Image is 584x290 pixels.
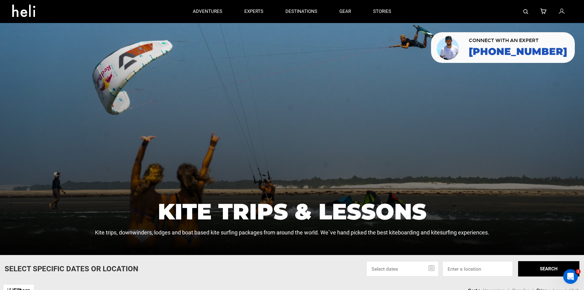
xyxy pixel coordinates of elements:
[95,200,489,222] h1: Kite Trips & Lessons
[244,8,263,15] p: experts
[442,261,513,276] input: Enter a location
[576,269,581,274] span: 1
[95,229,489,237] p: Kite trips, downwinders, lodges and boat based kite surfing packages from around the world. We`ve...
[366,261,439,276] input: Select dates
[436,35,461,60] img: contact our team
[563,269,578,284] iframe: Intercom live chat
[518,261,579,276] button: SEARCH
[285,8,317,15] p: destinations
[469,38,567,43] span: CONNECT WITH AN EXPERT
[5,264,138,274] p: Select Specific Dates Or Location
[193,8,222,15] p: adventures
[469,46,567,57] a: [PHONE_NUMBER]
[523,9,528,14] img: search-bar-icon.svg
